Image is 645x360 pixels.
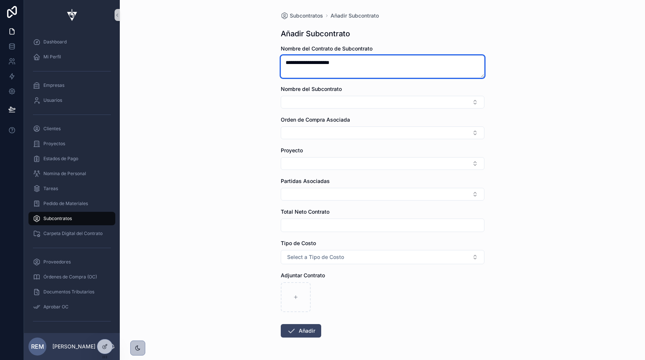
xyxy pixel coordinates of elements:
a: Órdenes de Compra (OC) [28,270,115,284]
span: Partidas Asociadas [281,178,330,184]
img: App logo [63,9,81,21]
button: Select Button [281,96,484,109]
a: Clientes [28,122,115,135]
a: Subcontratos [28,212,115,225]
span: Proveedores [43,259,71,265]
span: Select a Tipo de Costo [287,253,344,261]
a: Mi Perfil [28,50,115,64]
span: Adjuntar Contrato [281,272,325,278]
button: Añadir [281,324,321,338]
span: Total Neto Contrato [281,208,329,215]
a: Proveedores [28,255,115,269]
a: Nomina de Personal [28,167,115,180]
span: Nombre del Contrato de Subcontrato [281,45,372,52]
button: Select Button [281,188,484,201]
a: Documentos Tributarios [28,285,115,299]
span: Nombre del Subcontrato [281,86,342,92]
a: Subcontratos [281,12,323,19]
a: Añadir Subcontrato [331,12,379,19]
a: Carpeta Digital del Contrato [28,227,115,240]
span: Mi Perfil [43,54,61,60]
span: REM [31,342,44,351]
span: Tipo de Costo [281,240,316,246]
span: Empresas [43,82,64,88]
span: Subcontratos [43,216,72,222]
span: Tareas [43,186,58,192]
span: Documentos Tributarios [43,289,94,295]
span: Proyectos [43,141,65,147]
h1: Añadir Subcontrato [281,28,350,39]
a: Aprobar OC [28,300,115,314]
a: Dashboard [28,35,115,49]
span: Dashboard [43,39,67,45]
button: Select Button [281,250,484,264]
span: Órdenes de Compra (OC) [43,274,97,280]
a: Estados de Pago [28,152,115,165]
span: Aprobar OC [43,304,69,310]
span: Nomina de Personal [43,171,86,177]
a: Usuarios [28,94,115,107]
a: Empresas [28,79,115,92]
div: scrollable content [24,30,120,333]
a: Pedido de Materiales [28,197,115,210]
span: Carpeta Digital del Contrato [43,231,103,237]
span: Usuarios [43,97,62,103]
button: Select Button [281,157,484,170]
a: Tareas [28,182,115,195]
button: Select Button [281,126,484,139]
span: Pedido de Materiales [43,201,88,207]
span: Orden de Compra Asociada [281,116,350,123]
p: [PERSON_NAME] [52,343,95,350]
a: Proyectos [28,137,115,150]
span: Clientes [43,126,61,132]
span: Estados de Pago [43,156,78,162]
span: Subcontratos [290,12,323,19]
span: Proyecto [281,147,303,153]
